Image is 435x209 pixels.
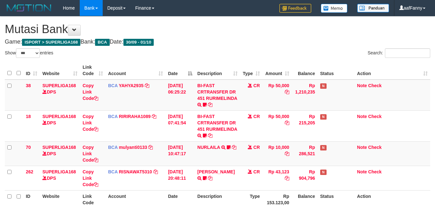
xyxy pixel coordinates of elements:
td: [DATE] 10:47:17 [166,141,195,166]
td: Rp 904,796 [292,166,318,190]
span: CR [254,145,260,150]
th: Balance [292,190,318,208]
a: Copy RIRIRAHA1089 to clipboard [152,114,156,119]
th: Type [240,190,262,208]
a: YAHYA2935 [119,83,144,88]
img: panduan.png [357,4,389,12]
td: [DATE] 06:25:22 [166,80,195,111]
img: Button%20Memo.svg [321,4,348,13]
span: 262 [26,169,33,174]
h1: Mutasi Bank [5,23,430,36]
th: Description [195,190,240,208]
a: NURLAILA [197,145,220,150]
span: BCA [95,39,109,46]
span: BCA [108,145,118,150]
span: Has Note [320,114,327,120]
td: [DATE] 07:41:54 [166,110,195,141]
a: RIRIRAHA1089 [119,114,151,119]
th: Account: activate to sort column ascending [106,61,166,80]
a: Check [368,169,382,174]
a: Note [357,145,367,150]
td: DPS [40,110,80,141]
a: Copy Rp 10,000 to clipboard [285,151,289,156]
td: BI-FAST CRTRANSFER DR 451 RURIMELINDA [195,110,240,141]
th: Action [355,190,430,208]
th: Date [166,190,195,208]
th: Website [40,190,80,208]
a: Check [368,145,382,150]
span: BCA [108,83,118,88]
select: Showentries [16,48,40,58]
span: CR [254,83,260,88]
label: Show entries [5,48,53,58]
a: Copy YAHYA2935 to clipboard [145,83,149,88]
a: Copy RISNAWAT5310 to clipboard [153,169,158,174]
td: Rp 215,205 [292,110,318,141]
span: 38 [26,83,31,88]
th: ID: activate to sort column ascending [23,61,40,80]
a: Copy Link Code [83,169,98,187]
td: BI-FAST CRTRANSFER DR 451 RURIMELINDA [195,80,240,111]
a: SUPERLIGA168 [42,83,76,88]
span: 30/09 - 01/10 [123,39,154,46]
label: Search: [368,48,430,58]
th: Account [106,190,166,208]
span: Has Note [320,83,327,89]
a: Note [357,83,367,88]
td: Rp 50,000 [262,80,292,111]
span: Has Note [320,145,327,150]
span: BCA [108,169,118,174]
span: Has Note [320,170,327,175]
th: Status [318,61,355,80]
a: SUPERLIGA168 [42,145,76,150]
th: Website: activate to sort column ascending [40,61,80,80]
th: Balance [292,61,318,80]
th: Date: activate to sort column descending [166,61,195,80]
a: SUPERLIGA168 [42,114,76,119]
a: Copy BI-FAST CRTRANSFER DR 451 RURIMELINDA to clipboard [208,133,212,138]
img: MOTION_logo.png [5,3,53,13]
a: Copy NURLAILA to clipboard [232,145,236,150]
span: BCA [108,114,118,119]
a: Check [368,114,382,119]
a: Copy Link Code [83,83,98,101]
th: ID [23,190,40,208]
a: Copy BI-FAST CRTRANSFER DR 451 RURIMELINDA to clipboard [208,102,212,107]
a: Copy Rp 50,000 to clipboard [285,120,289,125]
th: Link Code [80,190,106,208]
a: mulyanti0133 [119,145,147,150]
th: Rp 153.123,00 [262,190,292,208]
a: [PERSON_NAME] [197,169,235,174]
th: Type: activate to sort column ascending [240,61,262,80]
span: CR [254,114,260,119]
td: Rp 43,123 [262,166,292,190]
span: CR [254,169,260,174]
th: Status [318,190,355,208]
span: 70 [26,145,31,150]
h4: Game: Bank: Date: [5,39,430,45]
span: ISPORT > SUPERLIGA168 [22,39,80,46]
a: RISNAWAT5310 [119,169,152,174]
a: Copy YOSI EFENDI to clipboard [208,176,212,181]
a: Copy Link Code [83,145,98,163]
td: DPS [40,166,80,190]
a: SUPERLIGA168 [42,169,76,174]
a: Check [368,83,382,88]
td: DPS [40,80,80,111]
input: Search: [385,48,430,58]
a: Note [357,169,367,174]
img: Feedback.jpg [279,4,311,13]
a: Note [357,114,367,119]
td: DPS [40,141,80,166]
th: Description: activate to sort column ascending [195,61,240,80]
td: Rp 50,000 [262,110,292,141]
th: Link Code: activate to sort column ascending [80,61,106,80]
td: [DATE] 20:48:11 [166,166,195,190]
th: Amount: activate to sort column ascending [262,61,292,80]
th: Action: activate to sort column ascending [355,61,430,80]
a: Copy Rp 43,123 to clipboard [285,176,289,181]
a: Copy mulyanti0133 to clipboard [148,145,153,150]
td: Rp 286,521 [292,141,318,166]
td: Rp 10,000 [262,141,292,166]
a: Copy Rp 50,000 to clipboard [285,89,289,94]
